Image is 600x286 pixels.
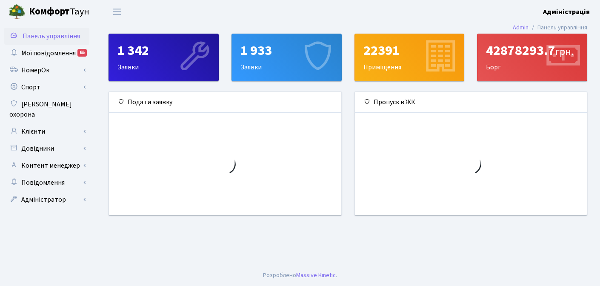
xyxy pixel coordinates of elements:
div: Заявки [232,34,341,81]
a: 1 933Заявки [231,34,342,81]
button: Переключити навігацію [106,5,128,19]
a: Massive Kinetic [296,271,336,280]
div: Борг [477,34,587,81]
div: Розроблено . [263,271,337,280]
div: 42878293.7 [486,43,578,59]
a: НомерОк [4,62,89,79]
a: Адміністратор [4,191,89,208]
nav: breadcrumb [500,19,600,37]
span: Таун [29,5,89,19]
b: Комфорт [29,5,70,18]
a: 22391Приміщення [354,34,465,81]
a: Клієнти [4,123,89,140]
div: Приміщення [355,34,464,81]
div: Заявки [109,34,218,81]
div: 22391 [363,43,456,59]
span: Панель управління [23,31,80,41]
span: Мої повідомлення [21,49,76,58]
a: Панель управління [4,28,89,45]
div: 1 342 [117,43,210,59]
a: Спорт [4,79,89,96]
a: 1 342Заявки [109,34,219,81]
a: Адміністрація [543,7,590,17]
div: Подати заявку [109,92,341,113]
a: Мої повідомлення65 [4,45,89,62]
img: logo.png [9,3,26,20]
div: 65 [77,49,87,57]
a: Контент менеджер [4,157,89,174]
div: 1 933 [240,43,333,59]
a: [PERSON_NAME] охорона [4,96,89,123]
a: Довідники [4,140,89,157]
li: Панель управління [529,23,587,32]
a: Admin [513,23,529,32]
div: Пропуск в ЖК [355,92,587,113]
a: Повідомлення [4,174,89,191]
